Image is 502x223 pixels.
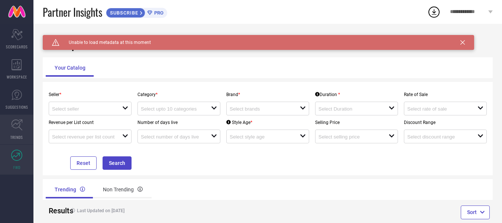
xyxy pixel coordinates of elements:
input: Select selling price [318,134,382,140]
input: Select discount range [407,134,470,140]
button: Reset [70,156,97,170]
span: FWD [13,165,20,170]
input: Select style age [230,134,293,140]
input: Select Duration [318,106,382,112]
p: Rate of Sale [404,92,487,97]
h4: Last Updated on [DATE] [67,208,243,213]
span: SUBSCRIBE [106,10,140,16]
p: Selling Price [315,120,398,125]
p: Seller [49,92,132,97]
div: Your Catalog [46,59,94,77]
div: Style Age [226,120,252,125]
div: Non Trending [94,181,152,198]
input: Select revenue per list count [52,134,115,140]
input: Select rate of sale [407,106,470,112]
button: Sort [461,206,490,219]
input: Select upto 10 categories [141,106,204,112]
span: TRENDS [10,134,23,140]
input: Select brands [230,106,293,112]
input: Select seller [52,106,115,112]
h2: Results [49,206,61,215]
p: Revenue per List count [49,120,132,125]
p: Category [137,92,220,97]
input: Select number of days live [141,134,204,140]
p: Number of days live [137,120,220,125]
span: Unable to load metadata at this moment [59,40,151,45]
span: Partner Insights [43,4,102,20]
div: Trending [46,181,94,198]
p: Brand [226,92,309,97]
div: Duration [315,92,340,97]
button: Search [103,156,132,170]
p: Discount Range [404,120,487,125]
a: SUBSCRIBEPRO [106,6,167,18]
span: WORKSPACE [7,74,27,80]
span: PRO [152,10,163,16]
div: Open download list [427,5,441,19]
span: SUGGESTIONS [6,104,28,110]
span: SCORECARDS [6,44,28,50]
